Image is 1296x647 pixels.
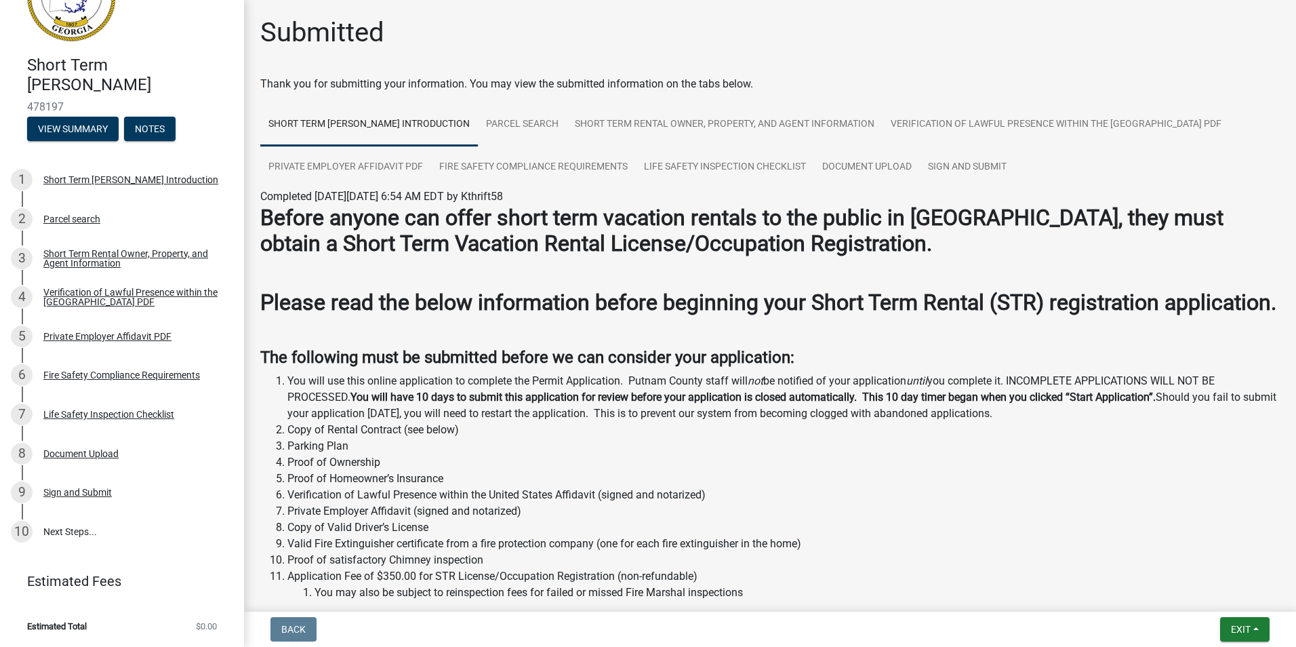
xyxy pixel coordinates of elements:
a: Short Term [PERSON_NAME] Introduction [260,103,478,146]
i: until [906,374,927,387]
div: 1 [11,169,33,191]
div: 4 [11,286,33,308]
li: You may also be subject to reinspection fees for failed or missed Fire Marshal inspections [315,585,1280,601]
span: Back [281,624,306,635]
strong: Before anyone can offer short term vacation rentals to the public in [GEOGRAPHIC_DATA], they must... [260,205,1223,256]
a: Document Upload [814,146,920,189]
li: Copy of Rental Contract (see below) [287,422,1280,438]
div: 9 [11,482,33,503]
button: Exit [1220,617,1270,642]
a: Verification of Lawful Presence within the [GEOGRAPHIC_DATA] PDF [883,103,1230,146]
div: Fire Safety Compliance Requirements [43,370,200,380]
li: Parking Plan [287,438,1280,454]
i: not [748,374,763,387]
span: Exit [1231,624,1251,635]
li: Private Employer Affidavit (signed and notarized) [287,503,1280,519]
li: Application Fee of $350.00 for STR License/Occupation Registration (non-refundable) [287,568,1280,601]
h4: Short Term [PERSON_NAME] [27,56,233,95]
span: 478197 [27,100,217,113]
a: Short Term Rental Owner, Property, and Agent Information [567,103,883,146]
button: Notes [124,117,176,141]
h1: Submitted [260,16,384,49]
li: Proof of Homeowner’s Insurance [287,471,1280,487]
div: 5 [11,326,33,347]
li: Proof of satisfactory Chimney inspection [287,552,1280,568]
div: Verification of Lawful Presence within the [GEOGRAPHIC_DATA] PDF [43,288,222,307]
span: Estimated Total [27,622,87,631]
wm-modal-confirm: Notes [124,124,176,135]
li: Copy of Valid Driver’s License [287,519,1280,536]
div: Document Upload [43,449,119,458]
a: Parcel search [478,103,567,146]
div: 7 [11,404,33,425]
strong: Please read the below information before beginning your Short Term Rental (STR) registration appl... [260,290,1276,315]
strong: You will have 10 days to submit this application for review before your application is closed aut... [350,391,1156,404]
a: Sign and Submit [920,146,1015,189]
div: Short Term Rental Owner, Property, and Agent Information [43,249,222,268]
div: Parcel search [43,214,100,224]
div: Private Employer Affidavit PDF [43,332,171,341]
li: You will use this online application to complete the Permit Application. Putnam County staff will... [287,373,1280,422]
div: 8 [11,443,33,465]
a: Private Employer Affidavit PDF [260,146,431,189]
a: Estimated Fees [11,568,222,595]
div: 10 [11,521,33,543]
button: Back [270,617,317,642]
div: 6 [11,364,33,386]
span: Completed [DATE][DATE] 6:54 AM EDT by Kthrift58 [260,190,503,203]
wm-modal-confirm: Summary [27,124,119,135]
div: Short Term [PERSON_NAME] Introduction [43,175,218,184]
li: Valid Fire Extinguisher certificate from a fire protection company (one for each fire extinguishe... [287,536,1280,552]
strong: The following must be submitted before we can consider your application: [260,348,794,367]
div: 3 [11,248,33,269]
a: Fire Safety Compliance Requirements [431,146,636,189]
div: 2 [11,208,33,230]
span: $0.00 [196,622,217,631]
a: Life Safety Inspection Checklist [636,146,814,189]
button: View Summary [27,117,119,141]
li: Verification of Lawful Presence within the United States Affidavit (signed and notarized) [287,487,1280,503]
div: Sign and Submit [43,488,112,497]
li: Proof of Ownership [287,454,1280,471]
div: Life Safety Inspection Checklist [43,410,174,419]
div: Thank you for submitting your information. You may view the submitted information on the tabs below. [260,76,1280,92]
